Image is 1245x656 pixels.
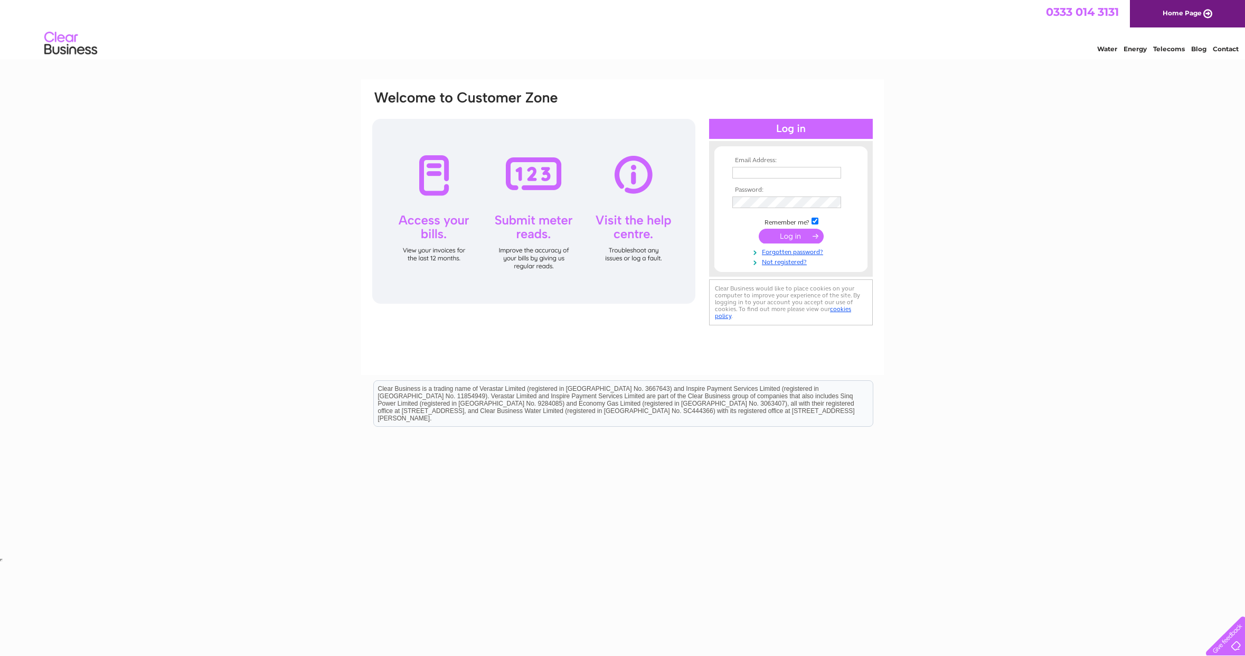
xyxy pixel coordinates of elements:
[1153,45,1185,53] a: Telecoms
[1213,45,1239,53] a: Contact
[730,186,852,194] th: Password:
[730,157,852,164] th: Email Address:
[730,216,852,227] td: Remember me?
[44,27,98,60] img: logo.png
[1097,45,1117,53] a: Water
[715,305,851,320] a: cookies policy
[732,246,852,256] a: Forgotten password?
[1191,45,1206,53] a: Blog
[1124,45,1147,53] a: Energy
[1046,5,1119,18] a: 0333 014 3131
[374,6,873,51] div: Clear Business is a trading name of Verastar Limited (registered in [GEOGRAPHIC_DATA] No. 3667643...
[732,256,852,266] a: Not registered?
[709,279,873,325] div: Clear Business would like to place cookies on your computer to improve your experience of the sit...
[759,229,824,243] input: Submit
